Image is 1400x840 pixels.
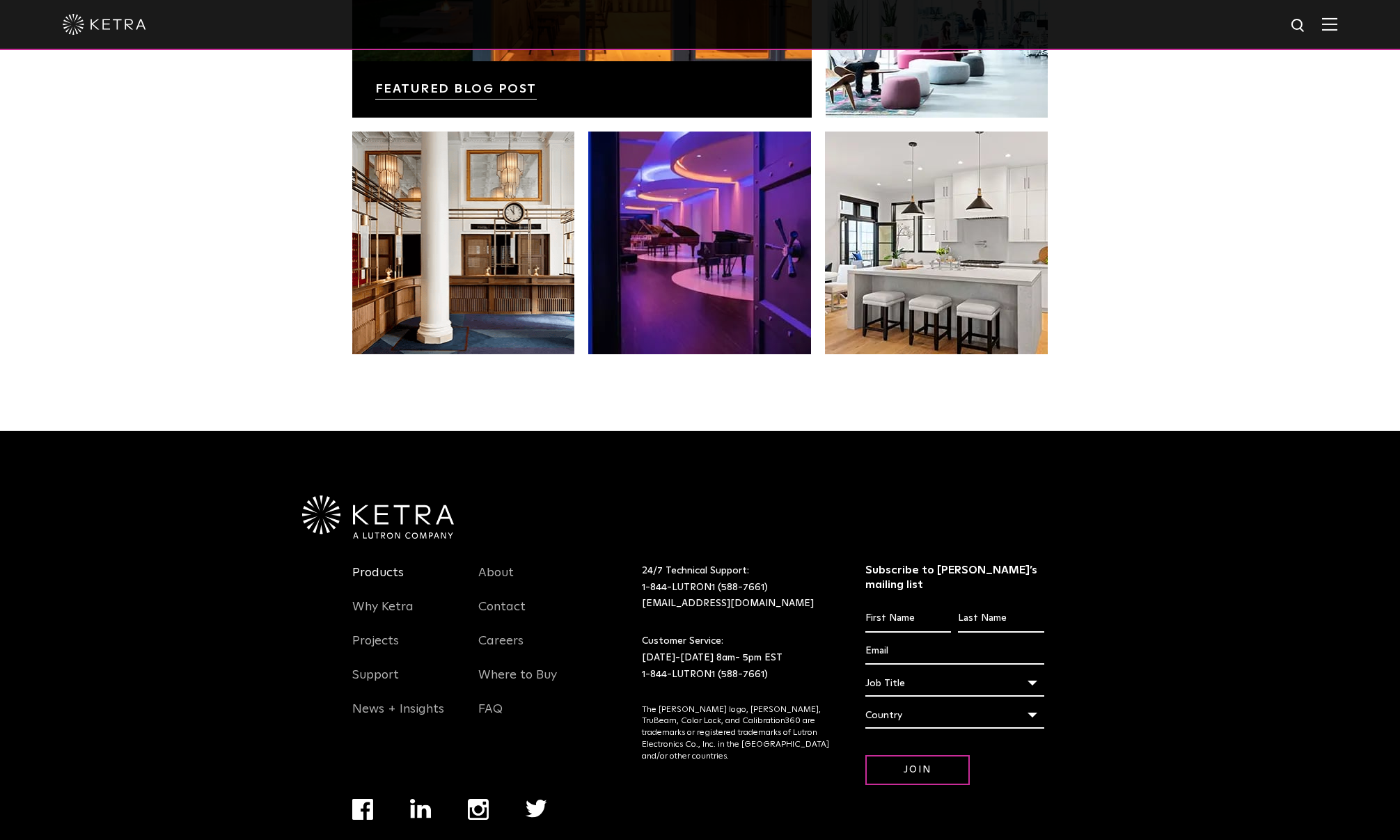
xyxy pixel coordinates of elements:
a: Contact [478,599,526,631]
input: Email [865,638,1044,665]
img: Ketra-aLutronCo_White_RGB [302,496,454,539]
p: 24/7 Technical Support: [642,563,831,612]
a: [EMAIL_ADDRESS][DOMAIN_NAME] [642,599,814,608]
div: Navigation Menu [352,563,458,734]
div: Job Title [865,670,1044,697]
img: linkedin [410,799,432,818]
a: Careers [478,633,524,665]
a: Where to Buy [478,667,557,699]
img: ketra-logo-2019-white [63,14,146,35]
img: Hamburger%20Nav.svg [1322,17,1337,31]
a: News + Insights [352,702,444,734]
h3: Subscribe to [PERSON_NAME]’s mailing list [865,563,1044,592]
img: twitter [526,800,547,818]
img: search icon [1290,17,1307,35]
p: Customer Service: [DATE]-[DATE] 8am- 5pm EST [642,633,831,683]
a: Products [352,565,404,597]
input: First Name [865,605,951,632]
div: Country [865,702,1044,729]
img: instagram [468,799,489,820]
input: Join [865,755,970,785]
img: facebook [352,799,373,820]
a: FAQ [478,702,503,734]
p: The [PERSON_NAME] logo, [PERSON_NAME], TruBeam, Color Lock, and Calibration360 are trademarks or ... [642,704,831,763]
a: About [478,565,514,597]
a: Projects [352,633,399,665]
input: Last Name [958,605,1044,632]
a: 1-844-LUTRON1 (588-7661) [642,583,768,592]
a: Support [352,667,399,699]
div: Navigation Menu [478,563,584,734]
a: 1-844-LUTRON1 (588-7661) [642,669,768,679]
a: Why Ketra [352,599,414,631]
